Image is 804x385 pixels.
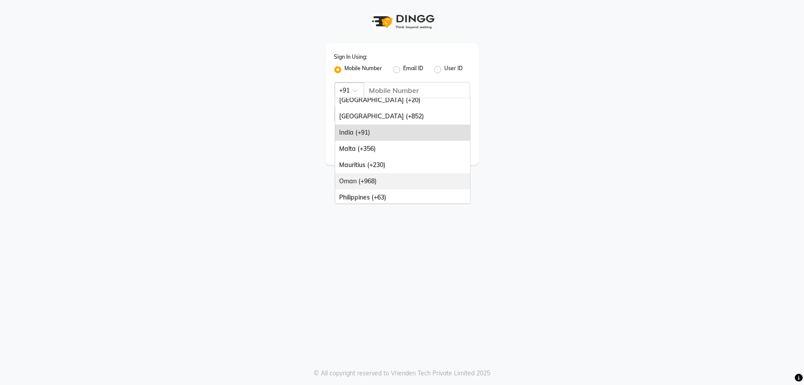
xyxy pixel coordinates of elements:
[335,141,470,157] div: Malta (+356)
[345,64,383,75] label: Mobile Number
[335,98,471,204] ng-dropdown-panel: Options list
[335,108,470,125] div: [GEOGRAPHIC_DATA] (+852)
[404,64,424,75] label: Email ID
[367,9,437,35] img: logo1.svg
[445,64,463,75] label: User ID
[335,189,470,206] div: Philippines (+63)
[335,92,470,108] div: [GEOGRAPHIC_DATA] (+20)
[334,53,368,61] label: Sign In Using:
[364,82,470,99] input: Username
[335,125,470,141] div: India (+91)
[335,173,470,189] div: Oman (+968)
[334,106,450,122] input: Username
[335,157,470,173] div: Mauritius (+230)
